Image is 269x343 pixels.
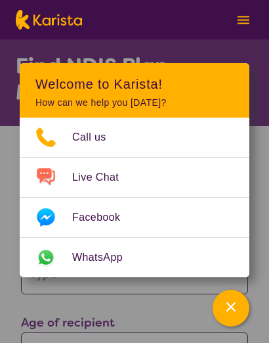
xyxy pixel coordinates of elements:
span: WhatsApp [72,248,138,267]
div: Channel Menu [20,63,249,277]
ul: Choose channel [20,118,249,277]
label: Age of recipient [21,315,115,331]
span: Live Chat [72,168,134,187]
h2: Welcome to Karista! [35,76,234,92]
span: Facebook [72,208,136,227]
h1: Find NDIS Plan Managers Near You [16,53,253,105]
a: Web link opens in a new tab. [20,238,249,277]
span: Call us [72,127,122,147]
img: Karista logo [16,10,82,30]
img: menu [238,16,249,24]
p: How can we help you [DATE]? [35,97,234,108]
button: Channel Menu [213,290,249,327]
